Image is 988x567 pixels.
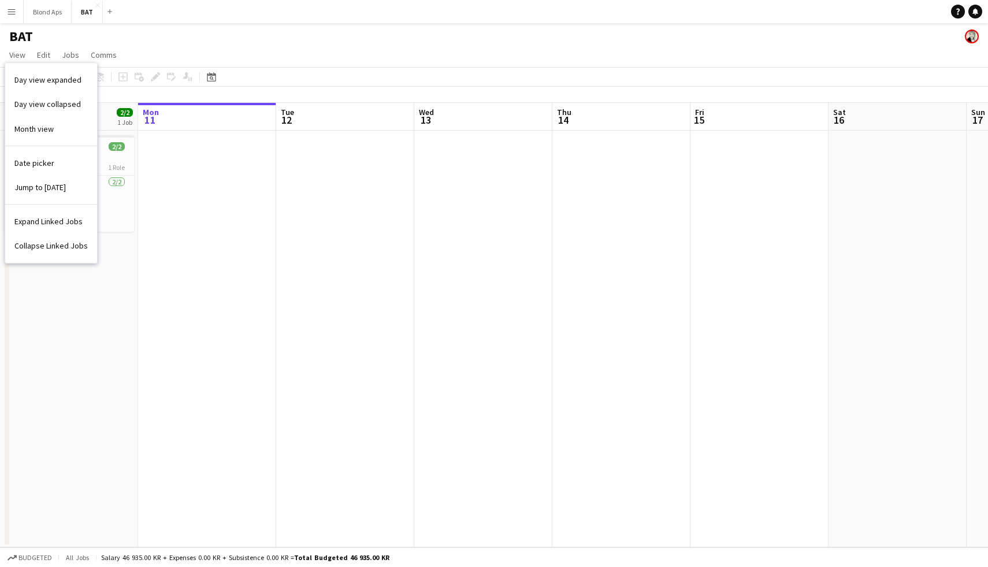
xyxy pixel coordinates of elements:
span: Total Budgeted 46 935.00 KR [294,553,389,562]
span: 16 [831,113,846,127]
span: All jobs [64,553,91,562]
a: Day view collapsed [5,92,97,116]
a: Jobs [57,47,84,62]
h1: BAT [9,28,33,45]
a: View [5,47,30,62]
a: Collapse Linked Jobs [5,234,97,258]
a: Date picker [5,151,97,175]
span: Expand Linked Jobs [14,216,83,227]
span: Collapse Linked Jobs [14,240,88,251]
span: 2/2 [109,142,125,151]
span: Jobs [62,50,79,60]
button: Blond Aps [24,1,72,23]
div: 1 Job [117,118,132,127]
span: Day view collapsed [14,99,81,109]
button: Budgeted [6,551,54,564]
span: Comms [91,50,117,60]
span: Day view expanded [14,75,81,85]
span: 12 [279,113,294,127]
span: 14 [555,113,571,127]
span: Date picker [14,158,54,168]
app-user-avatar: Kersti Bøgebjerg [965,29,979,43]
a: Edit [32,47,55,62]
a: Month view [5,117,97,141]
span: Sat [833,107,846,117]
a: Expand Linked Jobs [5,209,97,234]
span: Month view [14,124,54,134]
span: Wed [419,107,434,117]
span: View [9,50,25,60]
span: 15 [693,113,704,127]
span: 2/2 [117,108,133,117]
span: 17 [970,113,985,127]
span: 13 [417,113,434,127]
span: Edit [37,50,50,60]
span: 11 [141,113,159,127]
span: Sun [971,107,985,117]
div: Salary 46 935.00 KR + Expenses 0.00 KR + Subsistence 0.00 KR = [101,553,389,562]
a: Day view expanded [5,68,97,92]
span: Thu [557,107,571,117]
span: 10 [3,113,18,127]
span: Tue [281,107,294,117]
a: Jump to today [5,175,97,199]
span: Jump to [DATE] [14,182,66,192]
button: BAT [72,1,103,23]
span: 1 Role [108,163,125,172]
span: Mon [143,107,159,117]
span: Budgeted [18,554,52,562]
span: Fri [695,107,704,117]
a: Comms [86,47,121,62]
